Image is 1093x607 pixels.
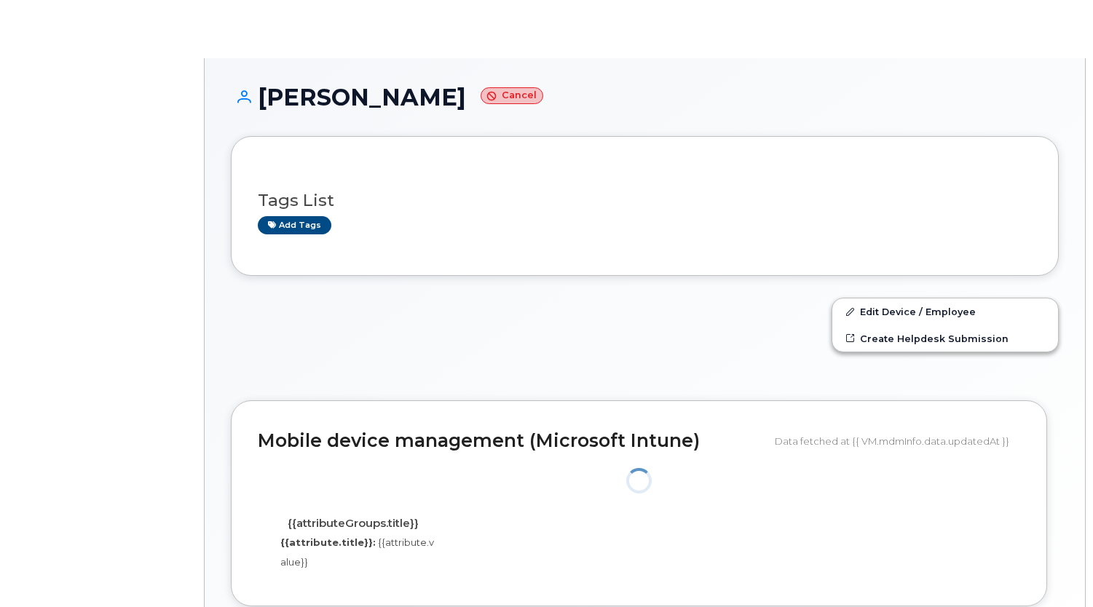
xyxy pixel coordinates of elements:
[775,427,1020,455] div: Data fetched at {{ VM.mdmInfo.data.updatedAt }}
[258,191,1032,210] h3: Tags List
[269,517,438,530] h4: {{attributeGroups.title}}
[231,84,1059,110] h1: [PERSON_NAME]
[258,431,764,451] h2: Mobile device management (Microsoft Intune)
[280,536,376,550] label: {{attribute.title}}:
[258,216,331,234] a: Add tags
[832,325,1058,352] a: Create Helpdesk Submission
[280,536,434,568] span: {{attribute.value}}
[832,298,1058,325] a: Edit Device / Employee
[481,87,543,104] small: Cancel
